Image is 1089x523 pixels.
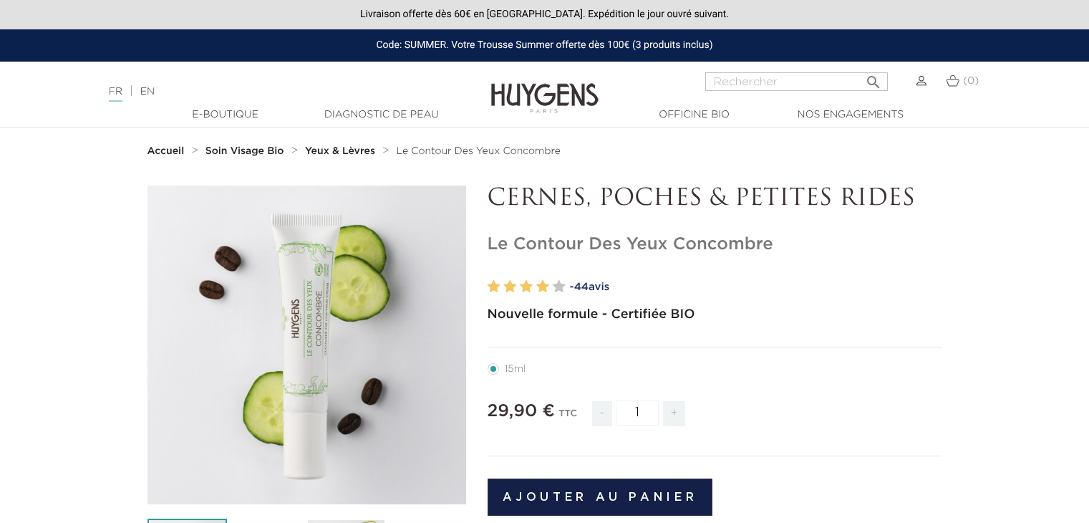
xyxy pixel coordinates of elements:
label: 5 [553,277,566,297]
label: 2 [503,277,516,297]
span: + [663,401,686,426]
h1: Le Contour Des Yeux Concombre [488,234,942,255]
span: Le Contour Des Yeux Concombre [396,146,561,156]
a: EN [140,87,155,97]
input: Rechercher [705,72,888,91]
a: Officine Bio [623,107,766,123]
span: - [592,401,612,426]
a: Diagnostic de peau [310,107,453,123]
p: CERNES, POCHES & PETITES RIDES [488,186,942,213]
strong: Nouvelle formule - Certifiée BIO [488,308,695,321]
input: Quantité [616,400,659,426]
a: FR [109,87,122,102]
button:  [861,68,886,87]
label: 15ml [488,363,543,375]
i:  [865,69,882,87]
strong: Yeux & Lèvres [305,146,375,156]
label: 4 [536,277,549,297]
a: Accueil [147,145,188,157]
a: Nos engagements [779,107,922,123]
a: -44avis [570,277,942,298]
strong: Accueil [147,146,185,156]
span: 44 [574,282,589,292]
strong: Soin Visage Bio [205,146,284,156]
img: Huygens [491,60,599,115]
a: Soin Visage Bio [205,145,288,157]
a: Yeux & Lèvres [305,145,379,157]
a: Le Contour Des Yeux Concombre [396,145,561,157]
div: | [102,83,443,100]
div: TTC [558,398,577,437]
span: (0) [963,76,979,86]
a: E-Boutique [154,107,297,123]
span: 29,90 € [488,403,555,420]
label: 1 [488,277,500,297]
button: Ajouter au panier [488,479,713,516]
label: 3 [520,277,533,297]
